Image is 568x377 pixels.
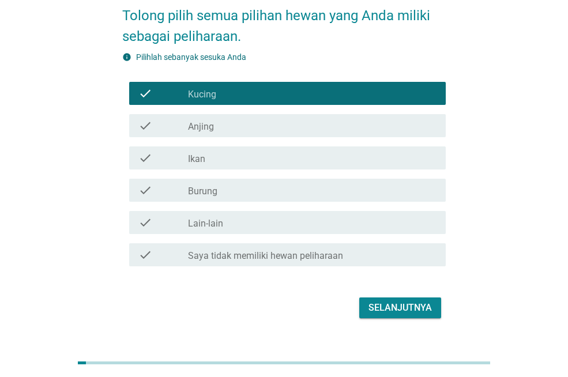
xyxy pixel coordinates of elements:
label: Ikan [188,153,205,165]
label: Kucing [188,89,216,100]
label: Pilihlah sebanyak sesuka Anda [136,52,246,62]
i: check [138,86,152,100]
i: check [138,183,152,197]
div: Selanjutnya [368,301,432,315]
i: info [122,52,131,62]
i: check [138,119,152,133]
i: check [138,216,152,229]
label: Saya tidak memiliki hewan peliharaan [188,250,343,262]
i: check [138,248,152,262]
button: Selanjutnya [359,297,441,318]
label: Lain-lain [188,218,223,229]
label: Anjing [188,121,214,133]
i: check [138,151,152,165]
label: Burung [188,186,217,197]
